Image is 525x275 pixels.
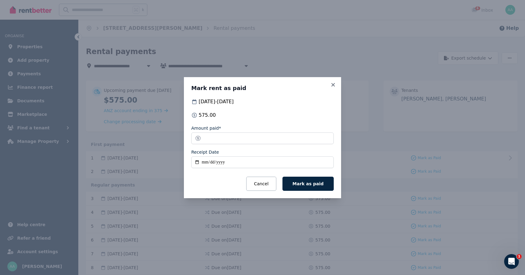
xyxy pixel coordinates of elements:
[282,177,334,191] button: Mark as paid
[517,254,522,259] span: 1
[246,177,276,191] button: Cancel
[199,98,234,105] span: [DATE] - [DATE]
[199,112,216,119] span: 575.00
[191,84,334,92] h3: Mark rent as paid
[504,254,519,269] iframe: Intercom live chat
[191,149,219,155] label: Receipt Date
[293,181,324,186] span: Mark as paid
[191,125,221,131] label: Amount paid*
